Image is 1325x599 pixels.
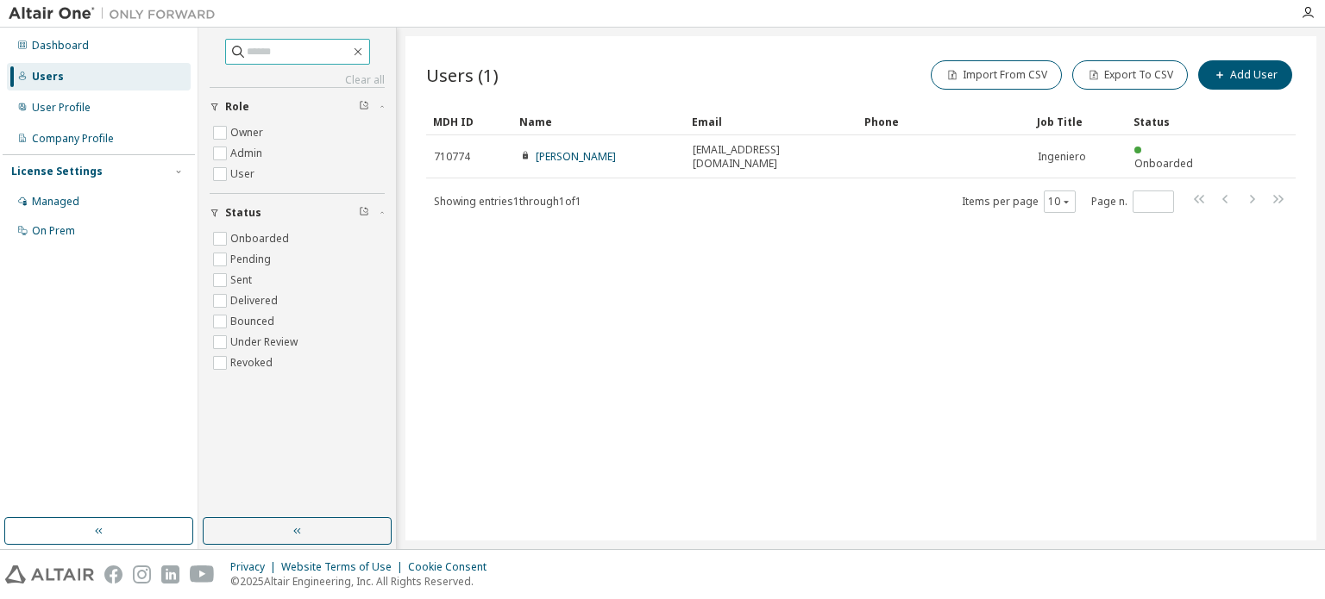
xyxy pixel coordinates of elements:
[32,132,114,146] div: Company Profile
[32,70,64,84] div: Users
[426,63,499,87] span: Users (1)
[11,165,103,178] div: License Settings
[230,249,274,270] label: Pending
[1134,156,1193,171] span: Onboarded
[693,143,850,171] span: [EMAIL_ADDRESS][DOMAIN_NAME]
[408,560,497,574] div: Cookie Consent
[104,565,122,583] img: facebook.svg
[692,108,851,135] div: Email
[161,565,179,583] img: linkedin.svg
[1048,195,1071,209] button: 10
[1037,108,1120,135] div: Job Title
[1038,150,1086,164] span: Ingeniero
[32,101,91,115] div: User Profile
[1072,60,1188,90] button: Export To CSV
[434,194,581,209] span: Showing entries 1 through 1 of 1
[359,100,369,114] span: Clear filter
[9,5,224,22] img: Altair One
[32,39,89,53] div: Dashboard
[230,290,281,311] label: Delivered
[230,228,292,249] label: Onboarded
[230,353,276,373] label: Revoked
[434,150,470,164] span: 710774
[230,164,258,184] label: User
[230,143,266,164] label: Admin
[225,100,249,114] span: Role
[210,73,385,87] a: Clear all
[32,224,75,238] div: On Prem
[225,206,261,220] span: Status
[230,332,301,353] label: Under Review
[5,565,94,583] img: altair_logo.svg
[864,108,1023,135] div: Phone
[962,190,1076,213] span: Items per page
[190,565,215,583] img: youtube.svg
[210,88,385,126] button: Role
[519,108,678,135] div: Name
[230,311,278,332] label: Bounced
[1133,108,1206,135] div: Status
[32,195,79,209] div: Managed
[536,149,616,164] a: [PERSON_NAME]
[931,60,1062,90] button: Import From CSV
[230,270,255,290] label: Sent
[230,560,281,574] div: Privacy
[230,574,497,589] p: © 2025 Altair Engineering, Inc. All Rights Reserved.
[1198,60,1292,90] button: Add User
[433,108,506,135] div: MDH ID
[210,194,385,232] button: Status
[230,122,267,143] label: Owner
[281,560,408,574] div: Website Terms of Use
[1091,190,1174,213] span: Page n.
[359,206,369,220] span: Clear filter
[133,565,151,583] img: instagram.svg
